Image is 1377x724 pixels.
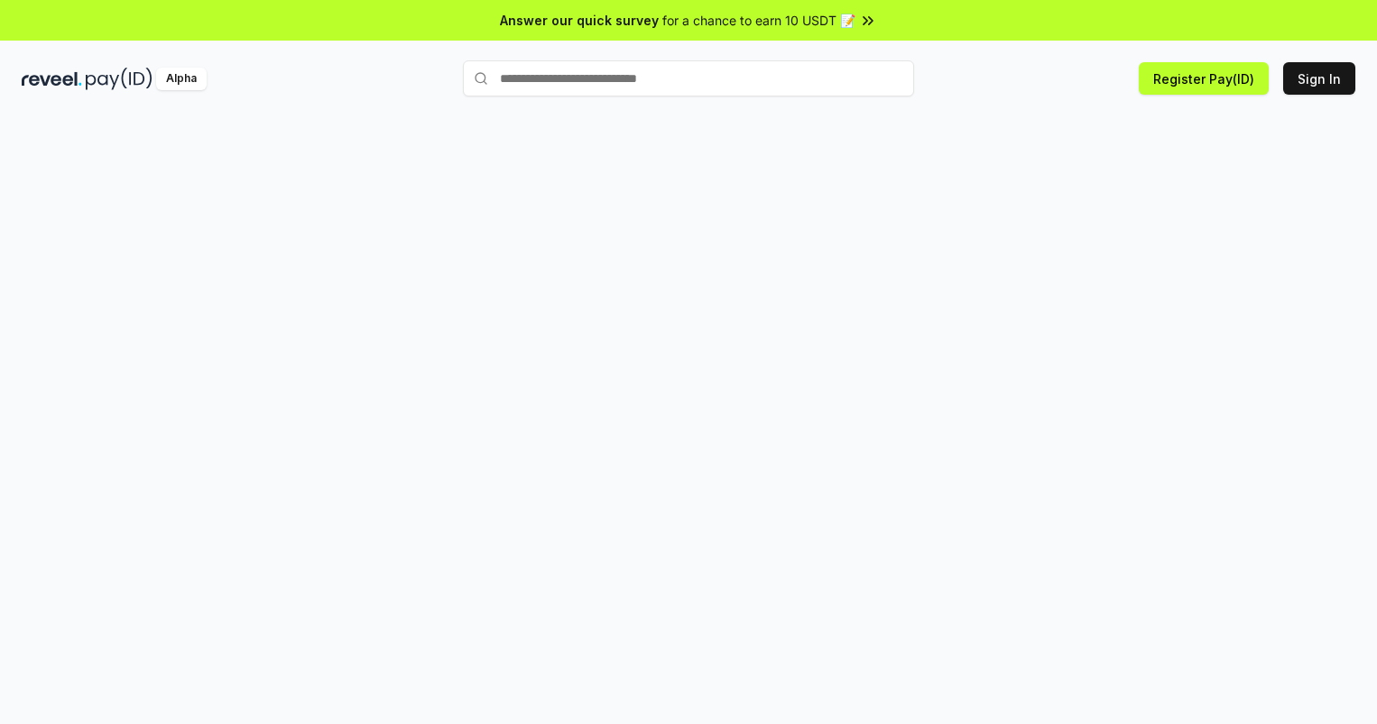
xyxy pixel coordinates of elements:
[1139,62,1269,95] button: Register Pay(ID)
[86,68,152,90] img: pay_id
[156,68,207,90] div: Alpha
[1283,62,1355,95] button: Sign In
[500,11,659,30] span: Answer our quick survey
[22,68,82,90] img: reveel_dark
[662,11,855,30] span: for a chance to earn 10 USDT 📝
